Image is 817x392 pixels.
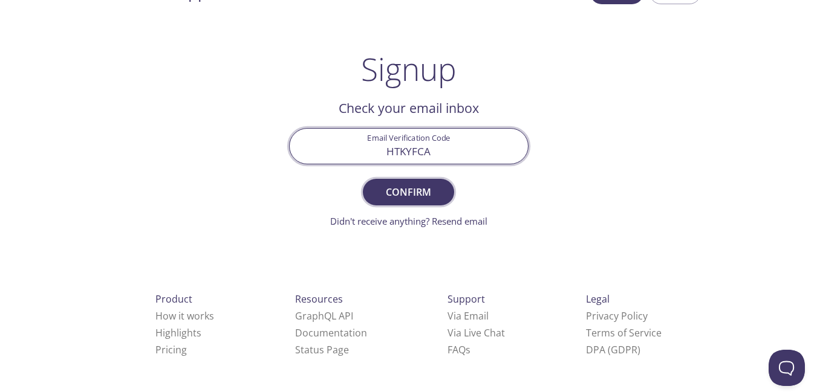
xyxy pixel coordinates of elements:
[376,184,440,201] span: Confirm
[769,350,805,386] iframe: Help Scout Beacon - Open
[363,179,454,205] button: Confirm
[448,326,505,339] a: Via Live Chat
[361,51,457,87] h1: Signup
[295,309,353,323] a: GraphQL API
[330,215,487,227] a: Didn't receive anything? Resend email
[295,292,343,306] span: Resources
[586,292,610,306] span: Legal
[586,343,640,356] a: DPA (GDPR)
[466,343,470,356] span: s
[586,326,662,339] a: Terms of Service
[448,292,485,306] span: Support
[155,309,214,323] a: How it works
[155,292,192,306] span: Product
[155,343,187,356] a: Pricing
[586,309,648,323] a: Privacy Policy
[448,343,470,356] a: FAQ
[448,309,489,323] a: Via Email
[295,343,349,356] a: Status Page
[155,326,201,339] a: Highlights
[295,326,367,339] a: Documentation
[289,98,529,118] h2: Check your email inbox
